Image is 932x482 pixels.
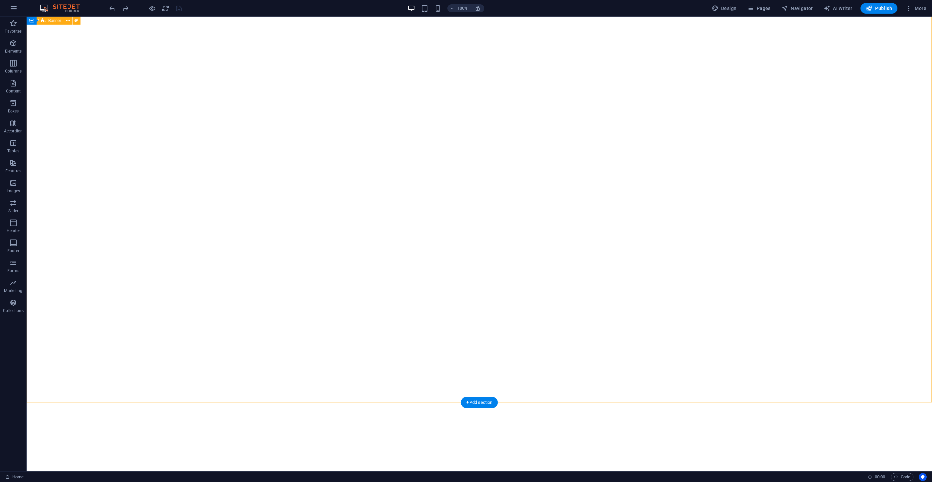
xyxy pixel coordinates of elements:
a: Click to cancel selection. Double-click to open Pages [5,473,24,481]
p: Columns [5,69,22,74]
button: undo [108,4,116,12]
p: Content [6,88,21,94]
p: Images [7,188,20,194]
span: Publish [866,5,892,12]
span: Pages [747,5,770,12]
div: + Add section [461,397,498,408]
p: Boxes [8,108,19,114]
p: Slider [8,208,19,214]
p: Favorites [5,29,22,34]
button: reload [161,4,169,12]
span: More [905,5,926,12]
p: Header [7,228,20,234]
i: Redo: Change height (Ctrl+Y, ⌘+Y) [122,5,129,12]
span: 00 00 [875,473,885,481]
span: Navigator [781,5,813,12]
button: 100% [447,4,471,12]
p: Accordion [4,128,23,134]
p: Tables [7,148,19,154]
span: Design [712,5,737,12]
span: Code [894,473,910,481]
p: Elements [5,49,22,54]
button: Code [891,473,913,481]
p: Footer [7,248,19,253]
h6: Session time [868,473,885,481]
p: Collections [3,308,23,313]
i: On resize automatically adjust zoom level to fit chosen device. [475,5,481,11]
button: redo [121,4,129,12]
button: Design [709,3,739,14]
div: Design (Ctrl+Alt+Y) [709,3,739,14]
button: Publish [860,3,897,14]
h6: 100% [457,4,468,12]
span: AI Writer [824,5,853,12]
p: Marketing [4,288,22,293]
span: : [879,474,880,479]
p: Features [5,168,21,174]
button: AI Writer [821,3,855,14]
span: Banner [48,19,61,23]
button: Pages [744,3,773,14]
i: Undo: Change minimum height (Ctrl+Z) [108,5,116,12]
button: Navigator [779,3,816,14]
button: More [903,3,929,14]
p: Forms [7,268,19,273]
img: Editor Logo [38,4,88,12]
button: Usercentrics [919,473,927,481]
